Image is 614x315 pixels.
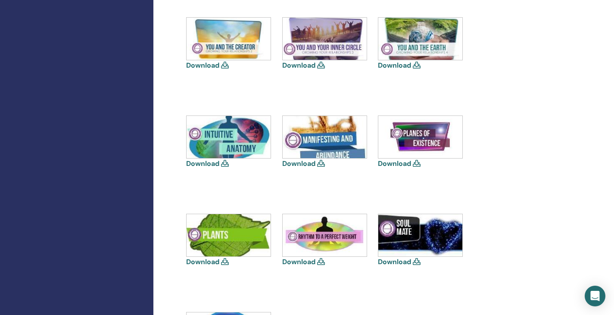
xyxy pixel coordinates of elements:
[585,286,605,306] div: Open Intercom Messenger
[378,61,411,70] a: Download
[282,61,315,70] a: Download
[186,257,219,266] a: Download
[378,159,411,168] a: Download
[187,18,271,60] img: growing-your-relationship-2-you-and-the-creator.jpg
[378,214,462,256] img: soul-mate.jpg
[282,257,315,266] a: Download
[378,116,462,158] img: planes.jpg
[186,61,219,70] a: Download
[283,214,367,256] img: rhythm.jpg
[378,257,411,266] a: Download
[187,214,271,256] img: plant.jpg
[282,159,315,168] a: Download
[187,116,271,158] img: intuitive-anatomy.jpg
[186,159,219,168] a: Download
[378,18,462,60] img: growing-your-relationship-4-you-and-the-earth.jpg
[283,116,367,158] img: manifesting.jpg
[283,18,367,60] img: growing-your-relationship-3-you-and-your-inner-circle.jpg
